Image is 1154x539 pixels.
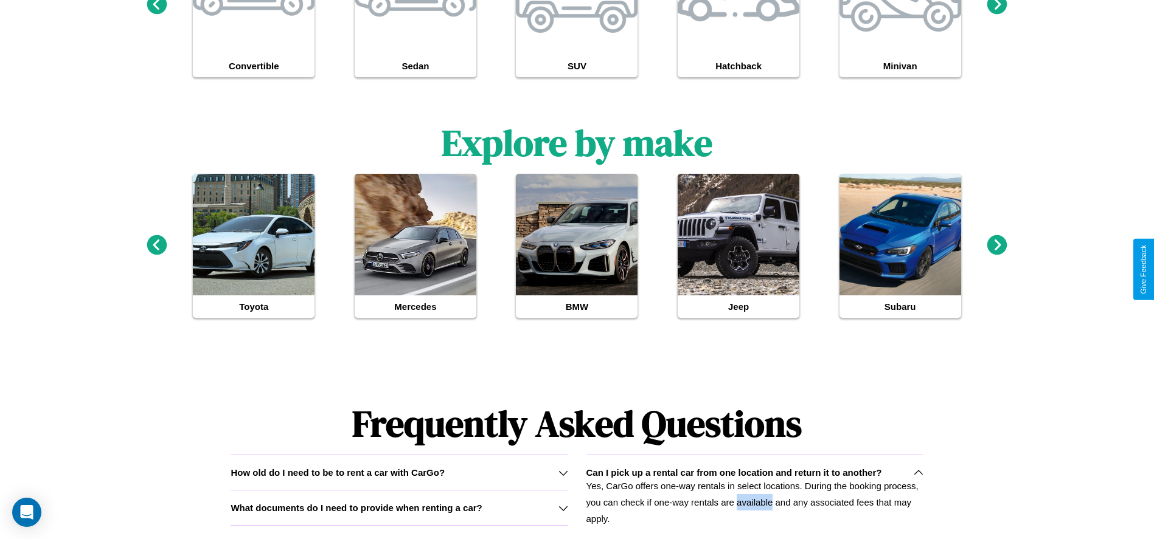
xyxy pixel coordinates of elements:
div: Open Intercom Messenger [12,498,41,527]
h1: Frequently Asked Questions [231,393,923,455]
h1: Explore by make [442,118,712,168]
h4: Convertible [193,55,315,77]
div: Give Feedback [1139,245,1148,294]
h4: Sedan [355,55,476,77]
h4: Mercedes [355,295,476,318]
h3: How old do I need to be to rent a car with CarGo? [231,467,445,478]
h3: What documents do I need to provide when renting a car? [231,503,482,513]
p: Yes, CarGo offers one-way rentals in select locations. During the booking process, you can check ... [586,478,923,527]
h4: Toyota [193,295,315,318]
h4: Jeep [678,295,799,318]
h3: Can I pick up a rental car from one location and return it to another? [586,467,882,478]
h4: Hatchback [678,55,799,77]
h4: Minivan [839,55,961,77]
h4: SUV [516,55,638,77]
h4: BMW [516,295,638,318]
h4: Subaru [839,295,961,318]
